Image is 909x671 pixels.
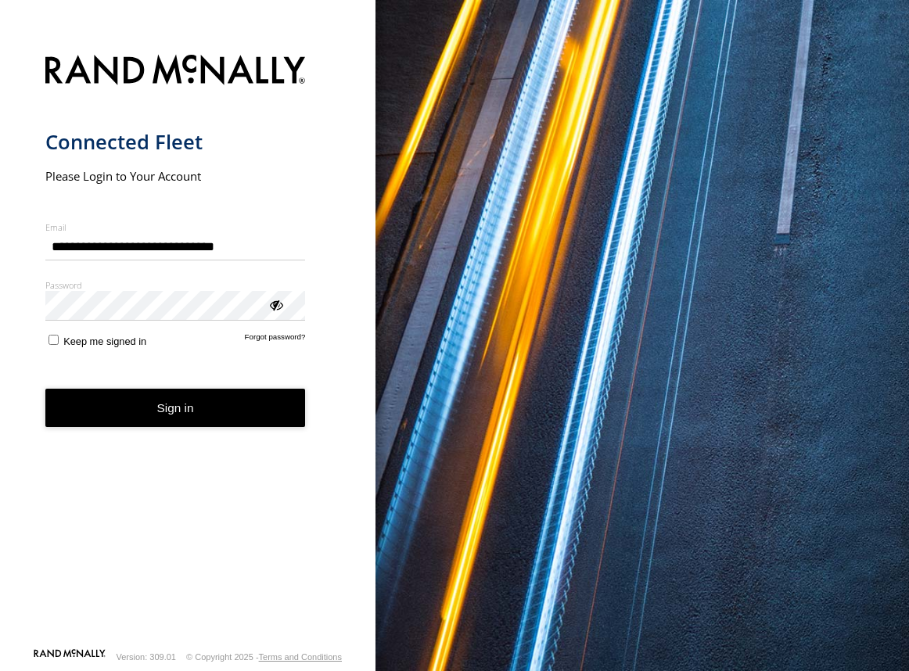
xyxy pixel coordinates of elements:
label: Email [45,221,306,233]
span: Keep me signed in [63,335,146,347]
div: © Copyright 2025 - [186,652,342,662]
div: Version: 309.01 [117,652,176,662]
img: Rand McNally [45,52,306,91]
a: Terms and Conditions [259,652,342,662]
label: Password [45,279,306,291]
a: Forgot password? [245,332,306,347]
input: Keep me signed in [49,335,59,345]
a: Visit our Website [34,649,106,665]
h2: Please Login to Your Account [45,168,306,184]
button: Sign in [45,389,306,427]
div: ViewPassword [268,296,283,312]
h1: Connected Fleet [45,129,306,155]
form: main [45,45,331,648]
